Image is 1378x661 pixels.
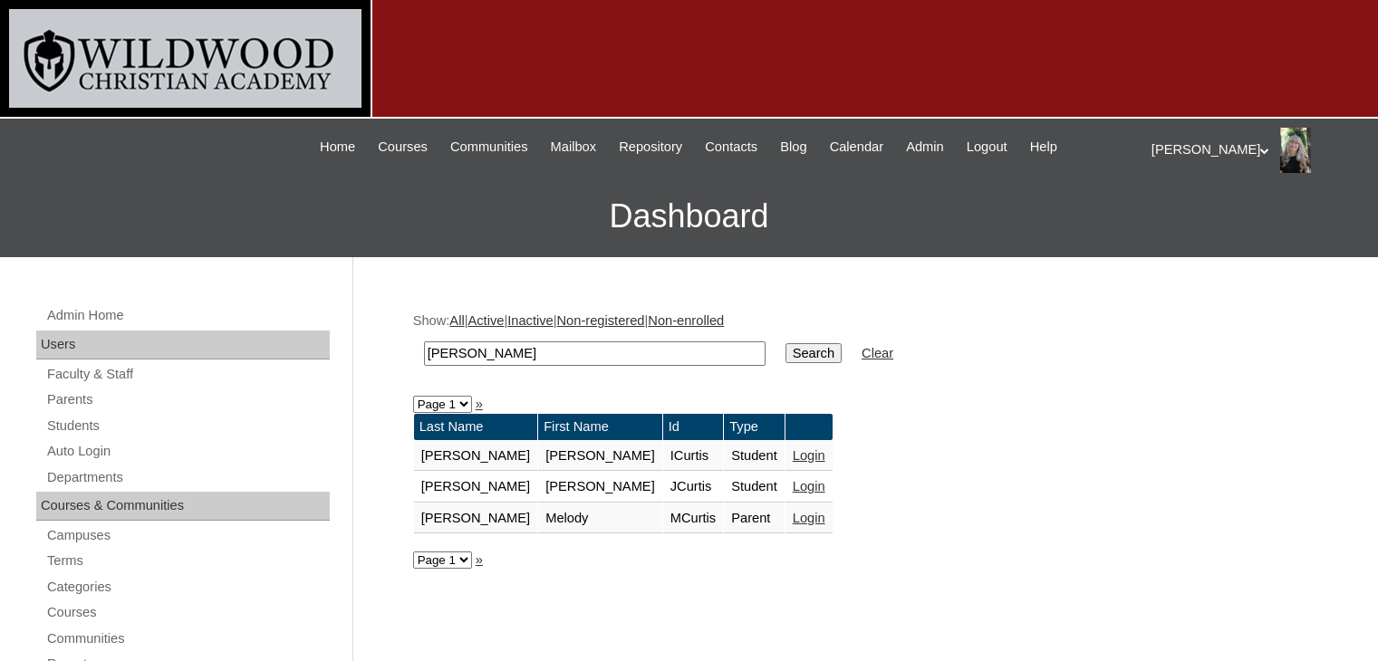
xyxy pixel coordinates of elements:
[36,330,330,359] div: Users
[771,137,815,158] a: Blog
[906,137,944,158] span: Admin
[862,346,893,360] a: Clear
[897,137,953,158] a: Admin
[724,503,785,534] td: Parent
[793,511,825,525] a: Login
[551,137,597,158] span: Mailbox
[450,137,528,158] span: Communities
[45,576,330,599] a: Categories
[441,137,537,158] a: Communities
[1021,137,1066,158] a: Help
[619,137,682,158] span: Repository
[663,414,723,440] td: Id
[724,441,785,472] td: Student
[538,503,662,534] td: Melody
[476,397,483,411] a: »
[378,137,428,158] span: Courses
[476,552,483,567] a: »
[414,414,538,440] td: Last Name
[424,341,766,366] input: Search
[449,313,464,328] a: All
[967,137,1007,158] span: Logout
[36,492,330,521] div: Courses & Communities
[9,176,1369,257] h3: Dashboard
[648,313,724,328] a: Non-enrolled
[724,414,785,440] td: Type
[45,466,330,489] a: Departments
[663,441,723,472] td: ICurtis
[830,137,883,158] span: Calendar
[724,472,785,503] td: Student
[45,550,330,572] a: Terms
[45,363,330,386] a: Faculty & Staff
[1152,128,1360,173] div: [PERSON_NAME]
[557,313,645,328] a: Non-registered
[414,441,538,472] td: [PERSON_NAME]
[45,415,330,437] a: Students
[610,137,691,158] a: Repository
[45,601,330,624] a: Courses
[538,441,662,472] td: [PERSON_NAME]
[45,304,330,327] a: Admin Home
[467,313,504,328] a: Active
[780,137,806,158] span: Blog
[785,343,842,363] input: Search
[45,627,330,650] a: Communities
[538,414,662,440] td: First Name
[311,137,364,158] a: Home
[538,472,662,503] td: [PERSON_NAME]
[45,524,330,547] a: Campuses
[414,503,538,534] td: [PERSON_NAME]
[320,137,355,158] span: Home
[507,313,554,328] a: Inactive
[821,137,892,158] a: Calendar
[958,137,1017,158] a: Logout
[793,448,825,463] a: Login
[9,9,361,108] img: logo-white.png
[663,472,723,503] td: JCurtis
[369,137,437,158] a: Courses
[542,137,606,158] a: Mailbox
[1030,137,1057,158] span: Help
[1280,128,1310,173] img: Dena Hohl
[696,137,766,158] a: Contacts
[705,137,757,158] span: Contacts
[793,479,825,493] a: Login
[663,503,723,534] td: MCurtis
[414,472,538,503] td: [PERSON_NAME]
[413,311,1310,376] div: Show: | | | |
[45,388,330,411] a: Parents
[45,440,330,463] a: Auto Login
